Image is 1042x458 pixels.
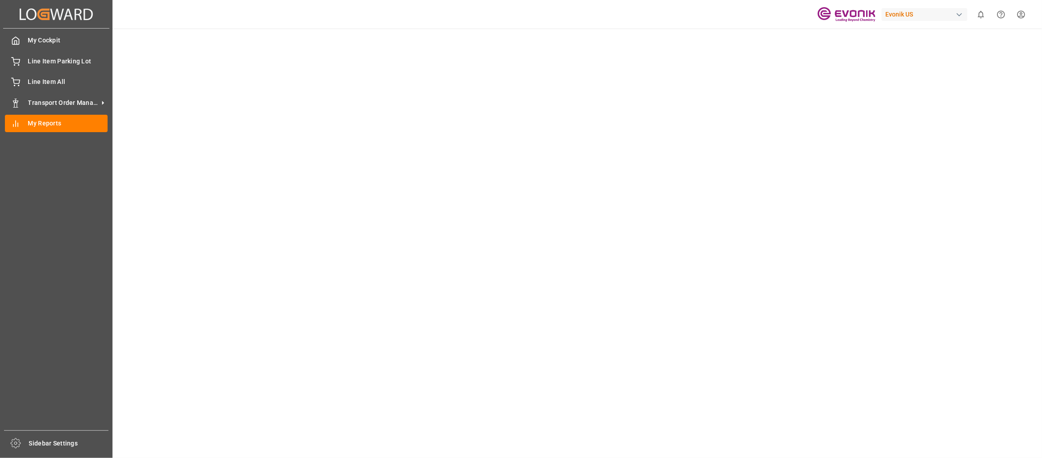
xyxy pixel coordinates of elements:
button: Evonik US [882,6,971,23]
img: Evonik-brand-mark-Deep-Purple-RGB.jpeg_1700498283.jpeg [817,7,875,22]
a: My Cockpit [5,32,108,49]
a: Line Item All [5,73,108,91]
span: Line Item All [28,77,108,87]
span: Line Item Parking Lot [28,57,108,66]
button: Help Center [991,4,1011,25]
div: Evonik US [882,8,967,21]
a: Line Item Parking Lot [5,52,108,70]
a: My Reports [5,115,108,132]
span: Transport Order Management [28,98,99,108]
span: My Cockpit [28,36,108,45]
button: show 0 new notifications [971,4,991,25]
span: Sidebar Settings [29,439,109,448]
span: My Reports [28,119,108,128]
